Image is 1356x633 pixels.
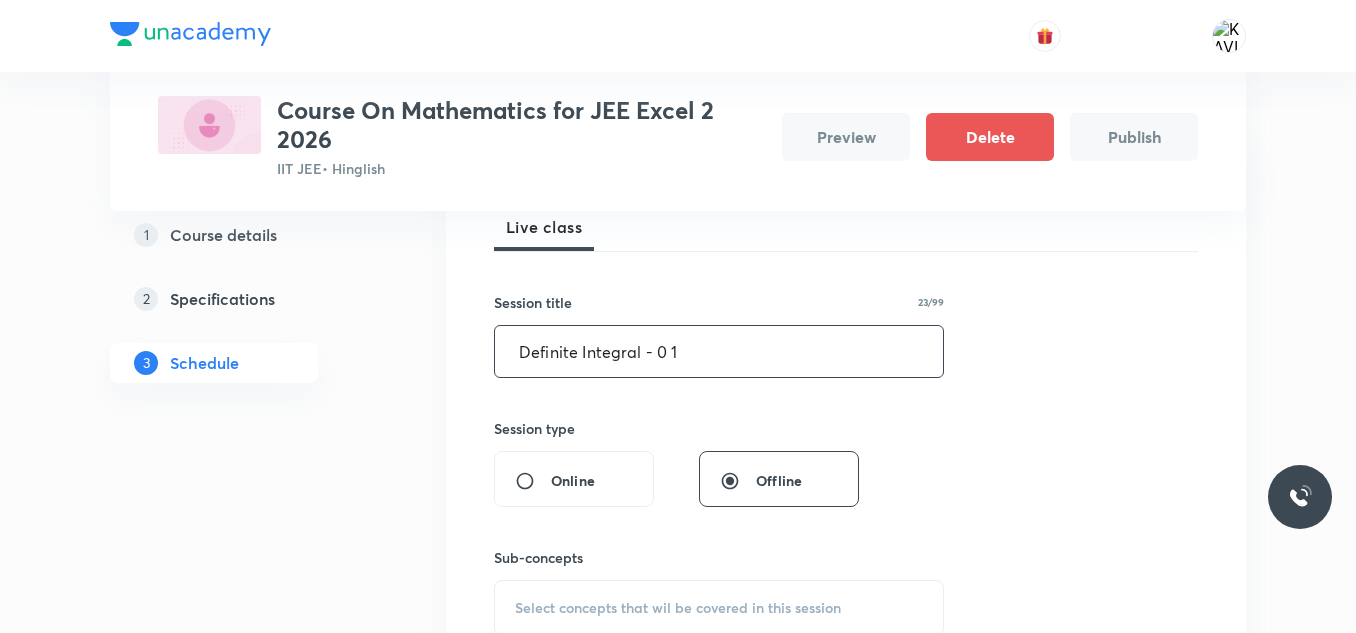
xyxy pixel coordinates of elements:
p: 2 [134,287,158,311]
span: Live class [506,215,582,239]
span: Select concepts that wil be covered in this session [515,600,841,616]
img: ttu [1288,485,1312,509]
input: A great title is short, clear and descriptive [495,326,943,377]
p: IIT JEE • Hinglish [277,158,766,179]
button: Publish [1070,113,1198,161]
p: 23/99 [918,297,944,307]
h6: Session title [494,292,572,313]
a: 1Course details [110,215,382,255]
a: Company Logo [110,22,271,51]
h6: Session type [494,418,575,439]
p: 1 [134,223,158,247]
span: Offline [756,470,802,491]
h5: Schedule [170,351,239,375]
img: KAVITA YADAV [1212,19,1246,53]
button: Delete [926,113,1054,161]
img: 0FF10560-D285-4581-BA11-B04668C2AFCC_plus.png [158,96,261,154]
h3: Course On Mathematics for JEE Excel 2 2026 [277,96,766,154]
a: 2Specifications [110,279,382,319]
h5: Specifications [170,287,275,311]
h6: Sub-concepts [494,547,944,568]
img: avatar [1036,27,1054,45]
span: Online [551,470,595,491]
h5: Course details [170,223,277,247]
img: Company Logo [110,22,271,46]
p: 3 [134,351,158,375]
button: Preview [782,113,910,161]
button: avatar [1029,20,1061,52]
